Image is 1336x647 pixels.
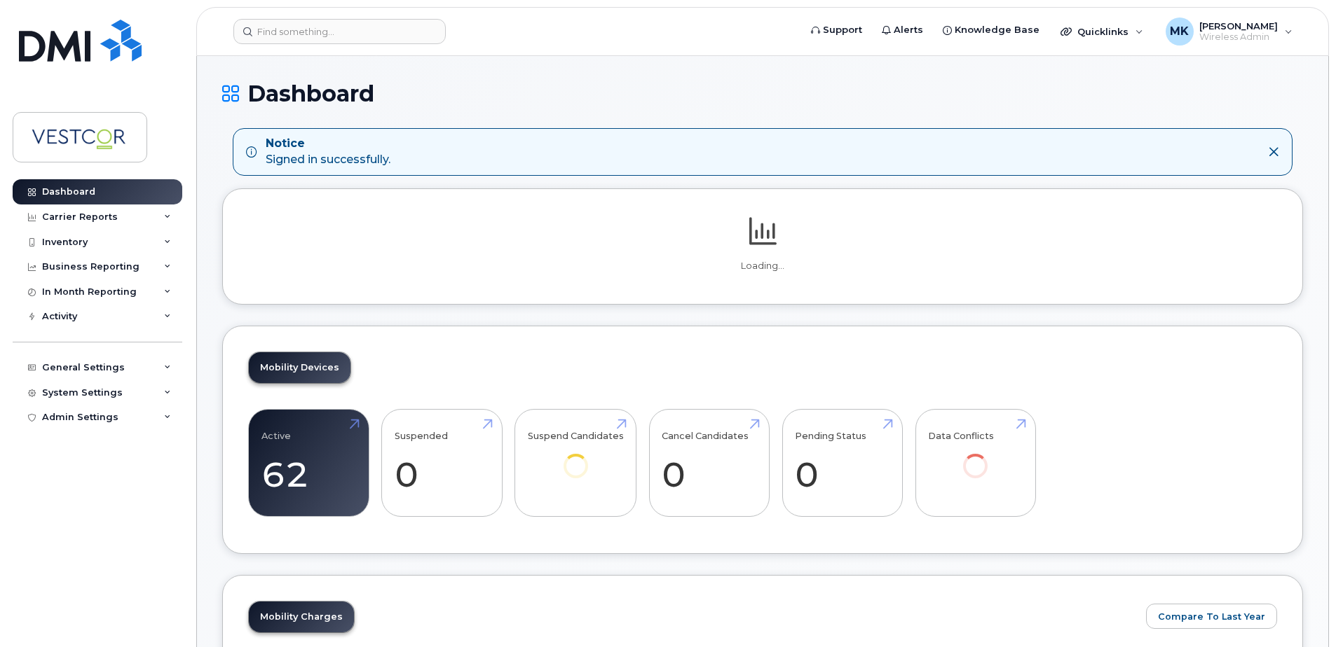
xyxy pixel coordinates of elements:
p: Loading... [248,260,1277,272]
a: Suspend Candidates [528,417,624,497]
a: Pending Status 0 [795,417,889,509]
a: Data Conflicts [928,417,1023,497]
h1: Dashboard [222,81,1303,106]
span: Compare To Last Year [1158,610,1265,623]
a: Active 62 [261,417,356,509]
div: Signed in successfully. [266,136,390,168]
button: Compare To Last Year [1146,604,1277,629]
a: Mobility Charges [249,601,354,632]
a: Mobility Devices [249,352,350,383]
strong: Notice [266,136,390,152]
a: Suspended 0 [395,417,489,509]
a: Cancel Candidates 0 [662,417,756,509]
